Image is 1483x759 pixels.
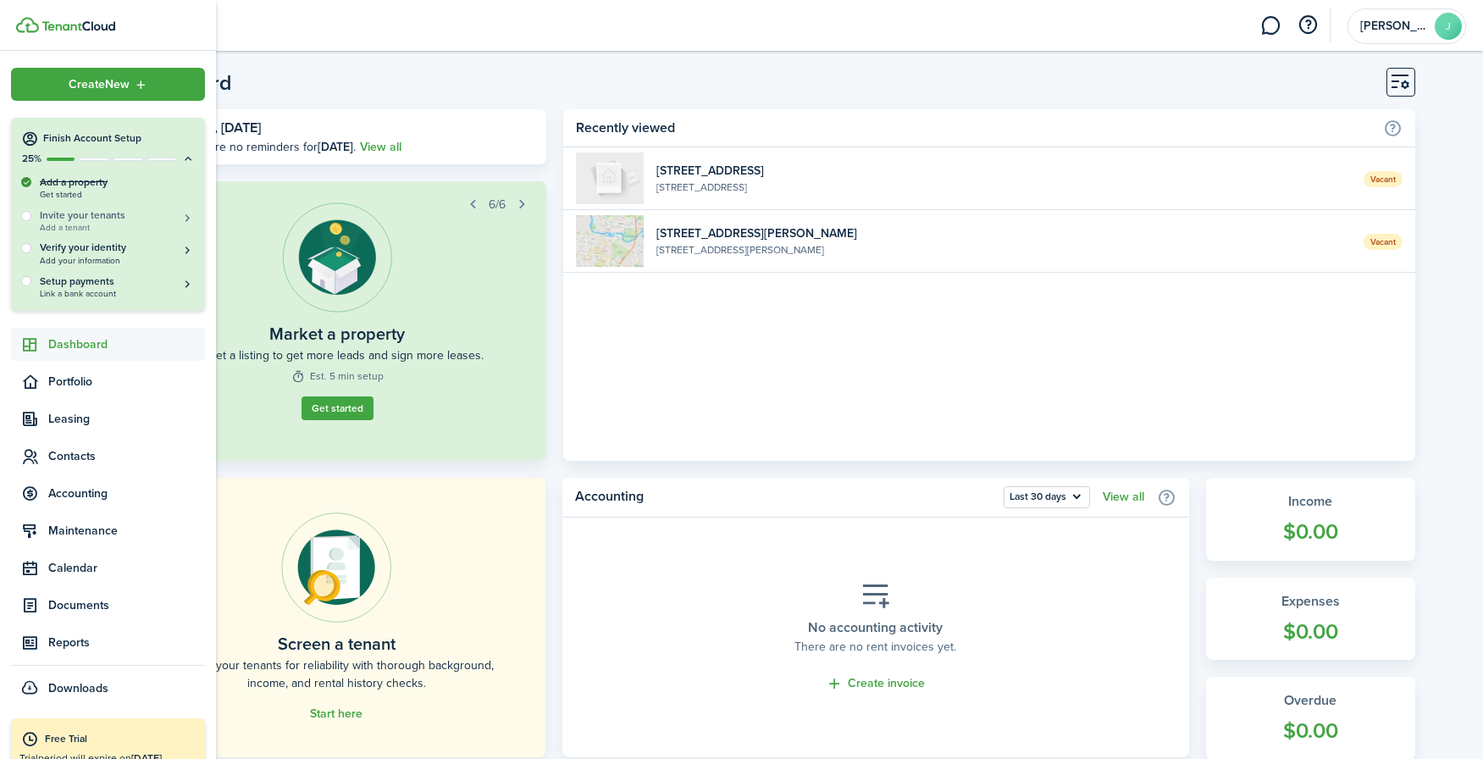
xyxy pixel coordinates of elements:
[21,152,42,166] p: 25%
[48,522,205,540] span: Maintenance
[310,707,362,721] a: Start here
[48,559,205,577] span: Calendar
[461,192,484,216] button: Prev step
[40,208,195,233] button: Invite your tenantsAdd a tenant
[43,131,195,146] h4: Finish Account Setup
[1223,491,1398,512] widget-stats-title: Income
[48,373,205,391] span: Portfolio
[576,152,644,204] img: 1
[1103,490,1144,504] a: View all
[1435,13,1462,40] avatar-text: J
[40,274,195,298] a: Setup paymentsLink a bank account
[11,118,205,166] button: Finish Account Setup25%
[576,118,1374,138] home-widget-title: Recently viewed
[1223,715,1398,747] widget-stats-count: $0.00
[48,596,205,614] span: Documents
[1004,486,1090,508] button: Last 30 days
[808,618,943,638] placeholder-title: No accounting activity
[48,634,205,651] span: Reports
[174,138,356,156] p: There are no reminders for .
[1223,516,1398,548] widget-stats-count: $0.00
[1364,171,1403,187] span: Vacant
[360,138,401,156] a: View all
[656,242,1350,258] widget-list-item-description: [STREET_ADDRESS][PERSON_NAME]
[576,215,644,267] img: 1
[166,657,507,692] home-placeholder-description: Check your tenants for reliability with thorough background, income, and rental history checks.
[191,346,484,364] widget-step-description: Market a listing to get more leads and sign more leases.
[1223,616,1398,648] widget-stats-count: $0.00
[174,118,534,139] h3: [DATE], [DATE]
[269,321,405,346] widget-step-title: Market a property
[282,202,392,313] img: Listing
[1360,20,1428,32] span: Jonas
[575,486,995,508] home-widget-title: Accounting
[69,79,130,91] span: Create New
[40,256,195,265] span: Add your information
[11,328,205,361] a: Dashboard
[1004,486,1090,508] button: Open menu
[40,208,195,223] h5: Invite your tenants
[826,674,925,694] a: Create invoice
[48,447,205,465] span: Contacts
[510,192,534,216] button: Next step
[48,410,205,428] span: Leasing
[1206,578,1415,661] a: Expenses$0.00
[16,17,39,33] img: TenantCloud
[794,638,956,656] placeholder-description: There are no rent invoices yet.
[40,223,195,232] span: Add a tenant
[1364,234,1403,250] span: Vacant
[656,224,1350,242] widget-list-item-title: [STREET_ADDRESS][PERSON_NAME]
[11,68,205,101] button: Open menu
[656,162,1350,180] widget-list-item-title: [STREET_ADDRESS]
[656,180,1350,195] widget-list-item-description: [STREET_ADDRESS]
[281,512,391,623] img: Online payments
[11,626,205,659] a: Reports
[1254,4,1287,47] a: Messaging
[48,679,108,697] span: Downloads
[40,274,195,289] h5: Setup payments
[42,21,115,31] img: TenantCloud
[1293,11,1322,40] button: Open resource center
[48,485,205,502] span: Accounting
[45,731,196,748] div: Free Trial
[40,289,195,298] span: Link a bank account
[302,396,374,420] a: Get started
[48,335,205,353] span: Dashboard
[1223,591,1398,612] widget-stats-title: Expenses
[40,241,195,265] button: Verify your identityAdd your information
[1206,478,1415,561] a: Income$0.00
[489,196,506,213] span: 6/6
[1386,68,1415,97] button: Customise
[278,631,396,657] home-placeholder-title: Screen a tenant
[1223,690,1398,711] widget-stats-title: Overdue
[291,368,384,384] widget-step-time: Est. 5 min setup
[318,138,353,156] b: [DATE]
[40,241,195,255] h5: Verify your identity
[11,175,205,311] div: Finish Account Setup25%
